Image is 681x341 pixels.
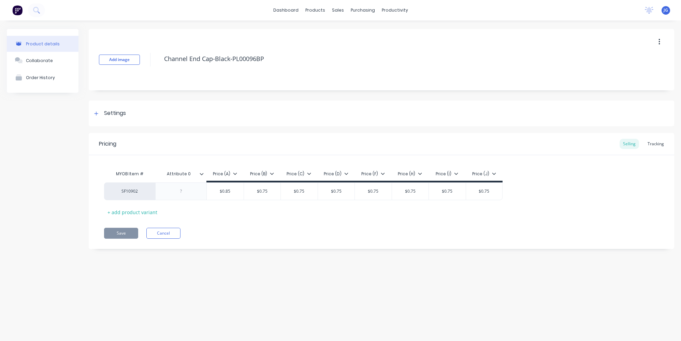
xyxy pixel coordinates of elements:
[429,183,466,200] div: $0.75
[318,183,355,200] div: $0.75
[324,171,348,177] div: Price (D)
[104,228,138,239] button: Save
[250,171,274,177] div: Price (B)
[436,171,458,177] div: Price (I)
[155,165,202,182] div: Attribute 0
[392,183,429,200] div: $0.75
[329,5,347,15] div: sales
[7,52,78,69] button: Collaborate
[620,139,639,149] div: Selling
[664,7,668,13] span: JG
[26,41,60,46] div: Product details
[12,5,23,15] img: Factory
[7,36,78,52] button: Product details
[244,183,281,200] div: $0.75
[111,188,148,194] div: SF10902
[104,167,155,181] div: MYOB Item #
[104,182,503,200] div: SF10902$0.85$0.75$0.75$0.75$0.75$0.75$0.75$0.75
[302,5,329,15] div: products
[213,171,237,177] div: Price (A)
[104,207,161,218] div: + add product variant
[99,55,140,65] button: Add image
[161,51,613,67] textarea: Channel End Cap-Black-PL00096BP
[281,183,318,200] div: $0.75
[378,5,411,15] div: productivity
[26,58,53,63] div: Collaborate
[355,183,392,200] div: $0.75
[644,139,667,149] div: Tracking
[26,75,55,80] div: Order History
[270,5,302,15] a: dashboard
[99,140,116,148] div: Pricing
[361,171,385,177] div: Price (F)
[146,228,180,239] button: Cancel
[287,171,311,177] div: Price (C)
[207,183,244,200] div: $0.85
[466,183,503,200] div: $0.75
[104,109,126,118] div: Settings
[155,167,206,181] div: Attribute 0
[472,171,496,177] div: Price (J)
[7,69,78,86] button: Order History
[347,5,378,15] div: purchasing
[398,171,422,177] div: Price (H)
